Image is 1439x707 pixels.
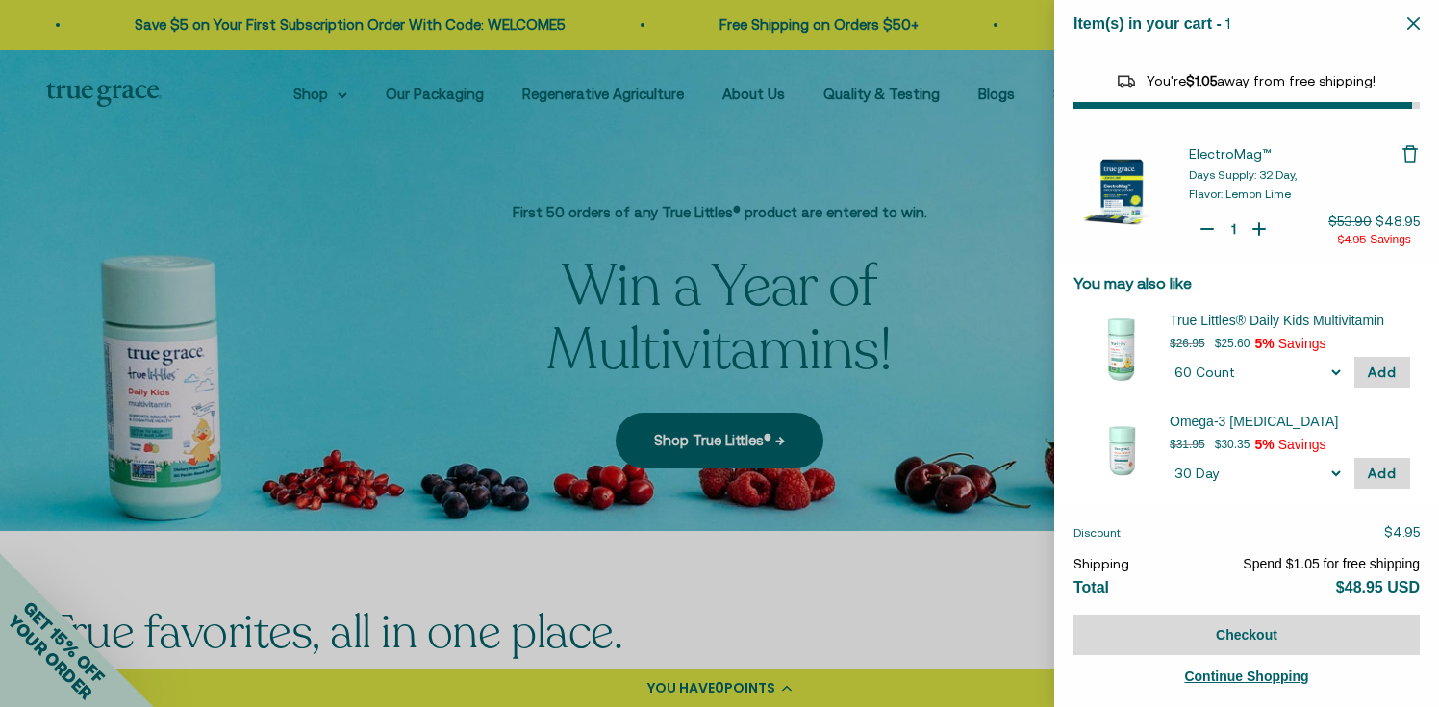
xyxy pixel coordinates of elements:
span: Flavor: Lemon Lime [1189,188,1291,201]
button: Checkout [1073,615,1420,655]
span: Savings [1278,336,1326,351]
span: ElectroMag™ [1189,146,1272,162]
span: Spend $1.05 for free shipping [1243,556,1420,571]
span: Savings [1278,437,1326,452]
span: 5% [1254,336,1274,351]
span: Days Supply: 32 Day, [1189,168,1297,182]
img: ElectroMag™ - 32 Day / Lemon Lime [1073,138,1170,234]
p: $26.95 [1170,334,1205,353]
p: $30.35 [1215,435,1250,454]
a: ElectroMag™ [1189,144,1401,164]
span: $4.95 [1337,233,1366,246]
span: You're away from free shipping! [1147,73,1376,88]
a: Continue Shopping [1073,665,1420,688]
span: $53.90 [1328,214,1372,229]
span: Shipping [1073,556,1129,571]
span: $4.95 [1384,524,1420,540]
span: Omega-3 [MEDICAL_DATA] [1170,412,1386,431]
span: 5% [1254,437,1274,452]
span: Add [1368,365,1397,380]
div: True Littles® Daily Kids Multivitamin [1170,311,1410,330]
span: Total [1073,579,1109,595]
img: 30 Day [1083,412,1160,489]
span: Continue Shopping [1184,669,1308,684]
span: Item(s) in your cart - [1073,15,1222,32]
input: Quantity for ElectroMag™ [1224,219,1243,239]
span: Discount [1073,526,1121,540]
button: Close [1407,14,1420,33]
span: $48.95 [1376,214,1420,229]
p: $25.60 [1215,334,1250,353]
p: $31.95 [1170,435,1205,454]
span: Savings [1370,233,1411,246]
div: Omega-3 Fish Oil [1170,412,1410,431]
img: Reward bar icon image [1115,69,1138,92]
span: True Littles® Daily Kids Multivitamin [1170,311,1386,330]
span: 1 [1225,14,1230,32]
span: $48.95 USD [1336,579,1420,595]
button: Add [1354,458,1410,489]
img: 60 Count [1083,311,1160,388]
button: Add [1354,357,1410,388]
span: Add [1368,466,1397,481]
span: $1.05 [1186,73,1217,88]
button: Remove ElectroMag™ [1401,144,1420,164]
span: You may also like [1073,274,1192,291]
